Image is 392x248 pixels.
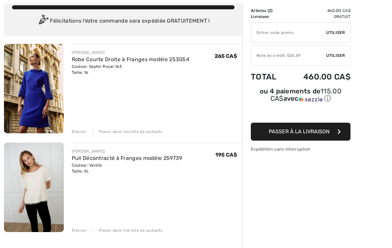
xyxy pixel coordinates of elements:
td: Gratuit [286,14,350,20]
span: 265 CA$ [215,53,237,59]
div: ou 4 paiements de115.00 CA$avecSezzle Cliquez pour en savoir plus sur Sezzle [251,88,350,105]
div: [PERSON_NAME] [72,50,190,56]
span: 115.00 CA$ [270,87,342,102]
span: 195 CA$ [215,152,237,158]
img: Sezzle [299,96,323,102]
div: Placer dans ma liste de souhaits [93,227,163,233]
div: ou 4 paiements de avec [251,88,350,103]
img: Robe Courte Droite à Franges modèle 253054 [4,44,64,133]
div: Note de crédit: 526.59 [251,53,326,59]
span: Utiliser [326,53,345,59]
span: 2 [269,8,271,13]
div: Félicitations ! Votre commande sera expédiée GRATUITEMENT ! [12,15,235,28]
div: Couleur: Saphir Royal 163 Taille: 16 [72,63,190,75]
div: Couleur: Vanille Taille: XL [72,162,182,174]
div: Enlever [72,227,87,233]
img: Pull Décontracté à Franges modèle 259739 [4,143,64,232]
div: Enlever [72,129,87,135]
span: Passer à la livraison [269,128,330,135]
span: Utiliser [326,30,345,36]
a: Pull Décontracté à Franges modèle 259739 [72,155,182,161]
td: Livraison [251,14,286,20]
div: Expédition sans interruption [251,146,350,152]
img: Congratulation2.svg [37,15,50,28]
td: 460.00 CA$ [286,65,350,88]
td: 460.00 CA$ [286,8,350,14]
iframe: PayPal-paypal [251,105,350,120]
td: Articles ( ) [251,8,286,14]
div: [PERSON_NAME] [72,148,182,154]
td: Total [251,65,286,88]
input: Code promo [251,23,326,43]
a: Robe Courte Droite à Franges modèle 253054 [72,56,190,62]
div: Placer dans ma liste de souhaits [93,129,163,135]
button: Passer à la livraison [251,123,350,141]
